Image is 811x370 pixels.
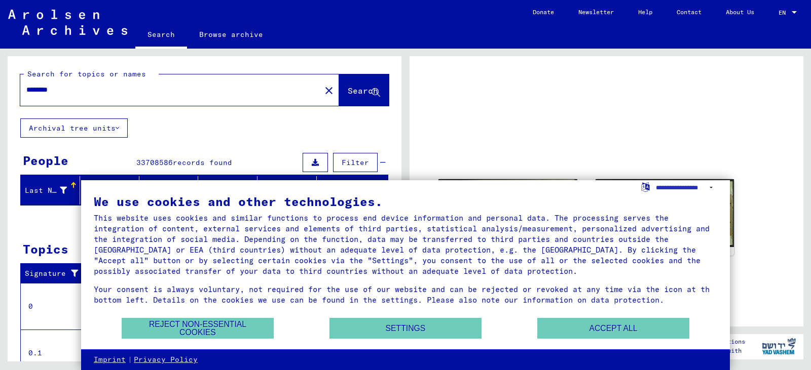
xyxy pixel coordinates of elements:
mat-header-cell: First Name [80,176,139,204]
span: Filter [342,158,369,167]
img: 002.jpg [596,179,734,247]
img: 001.jpg [438,179,577,243]
div: People [23,151,68,170]
button: Archival tree units [20,118,128,138]
mat-icon: close [323,85,335,97]
mat-header-cell: Last Name [21,176,80,204]
div: Last Name [25,182,80,198]
div: Last Name [25,185,67,196]
div: Signature [25,268,83,279]
span: 33708586 [136,158,173,167]
button: Accept all [537,318,689,339]
mat-header-cell: Date of Birth [257,176,317,204]
div: We use cookies and other technologies. [94,195,717,208]
span: EN [779,9,790,16]
img: yv_logo.png [760,334,798,359]
button: Settings [329,318,482,339]
td: 0 [21,283,91,330]
span: records found [173,158,232,167]
mat-header-cell: Place of Birth [198,176,257,204]
mat-label: Search for topics or names [27,69,146,78]
button: Search [339,74,389,106]
div: Your consent is always voluntary, not required for the use of our website and can be rejected or ... [94,284,717,305]
a: Browse archive [187,22,275,47]
a: Imprint [94,355,126,365]
div: Topics [23,240,68,258]
span: Search [348,86,378,96]
a: Search [135,22,187,49]
mat-header-cell: Prisoner # [317,176,388,204]
div: This website uses cookies and similar functions to process end device information and personal da... [94,213,717,276]
button: Filter [333,153,378,172]
mat-header-cell: Maiden Name [139,176,199,204]
button: Reject non-essential cookies [122,318,274,339]
img: Arolsen_neg.svg [8,10,127,35]
div: Signature [25,266,93,282]
button: Clear [319,80,339,100]
a: Privacy Policy [134,355,198,365]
